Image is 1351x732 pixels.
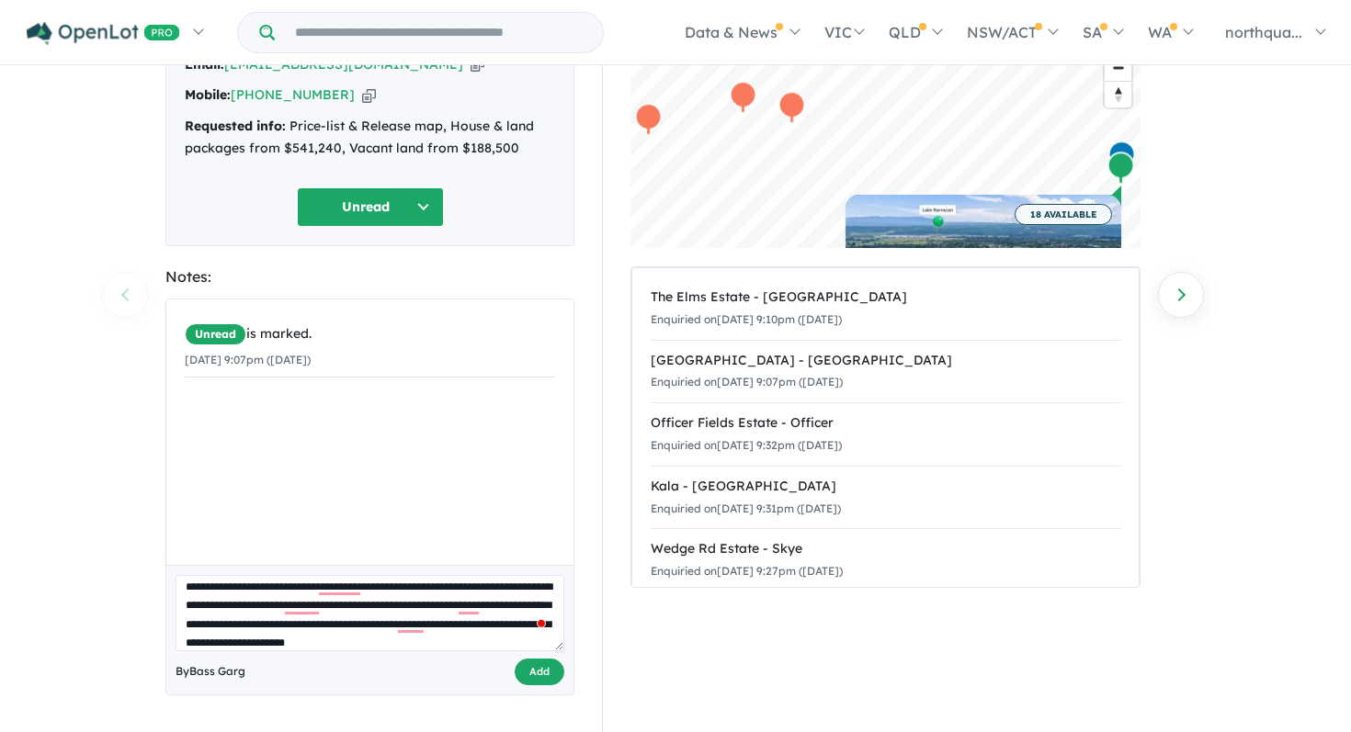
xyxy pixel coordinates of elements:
[185,323,246,345] span: Unread
[1105,54,1131,81] button: Zoom out
[185,116,555,160] div: Price-list & Release map, House & land packages from $541,240, Vacant land from $188,500
[630,18,1141,248] canvas: Map
[297,187,444,227] button: Unread
[165,265,574,289] div: Notes:
[651,340,1120,404] a: [GEOGRAPHIC_DATA] - [GEOGRAPHIC_DATA]Enquiried on[DATE] 9:07pm ([DATE])
[651,277,1120,341] a: The Elms Estate - [GEOGRAPHIC_DATA]Enquiried on[DATE] 9:10pm ([DATE])
[27,22,180,45] img: Openlot PRO Logo White
[651,287,1120,309] div: The Elms Estate - [GEOGRAPHIC_DATA]
[651,466,1120,530] a: Kala - [GEOGRAPHIC_DATA]Enquiried on[DATE] 9:31pm ([DATE])
[651,476,1120,498] div: Kala - [GEOGRAPHIC_DATA]
[1105,82,1131,107] span: Reset bearing to north
[846,195,1121,332] a: 18 AVAILABLE
[651,538,1120,560] div: Wedge Rd Estate - Skye
[224,56,463,73] a: [EMAIL_ADDRESS][DOMAIN_NAME]
[278,13,599,52] input: Try estate name, suburb, builder or developer
[651,402,1120,467] a: Officer Fields Estate - OfficerEnquiried on[DATE] 9:32pm ([DATE])
[651,528,1120,592] a: Wedge Rd Estate - SkyeEnquiried on[DATE] 9:27pm ([DATE])
[185,56,224,73] strong: Email:
[1105,55,1131,81] span: Zoom out
[176,662,245,681] span: By Bass Garg
[651,350,1120,372] div: [GEOGRAPHIC_DATA] - [GEOGRAPHIC_DATA]
[185,118,286,134] strong: Requested info:
[730,81,757,115] div: Map marker
[185,86,231,103] strong: Mobile:
[651,412,1120,434] div: Officer Fields Estate - Officer
[651,312,842,326] small: Enquiried on [DATE] 9:10pm ([DATE])
[1015,204,1112,225] span: 18 AVAILABLE
[185,323,555,345] div: is marked.
[515,659,564,685] button: Add
[1225,23,1302,41] span: northqua...
[1107,152,1135,186] div: Map marker
[651,375,843,389] small: Enquiried on [DATE] 9:07pm ([DATE])
[185,353,311,366] small: [DATE] 9:07pm ([DATE])
[176,575,564,651] textarea: To enrich screen reader interactions, please activate Accessibility in Grammarly extension settings
[651,501,841,515] small: Enquiried on [DATE] 9:31pm ([DATE])
[231,86,355,103] a: [PHONE_NUMBER]
[1108,141,1136,175] div: Map marker
[651,438,842,452] small: Enquiried on [DATE] 9:32pm ([DATE])
[651,564,843,578] small: Enquiried on [DATE] 9:27pm ([DATE])
[1105,81,1131,107] button: Reset bearing to north
[778,91,806,125] div: Map marker
[635,103,663,137] div: Map marker
[362,85,376,105] button: Copy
